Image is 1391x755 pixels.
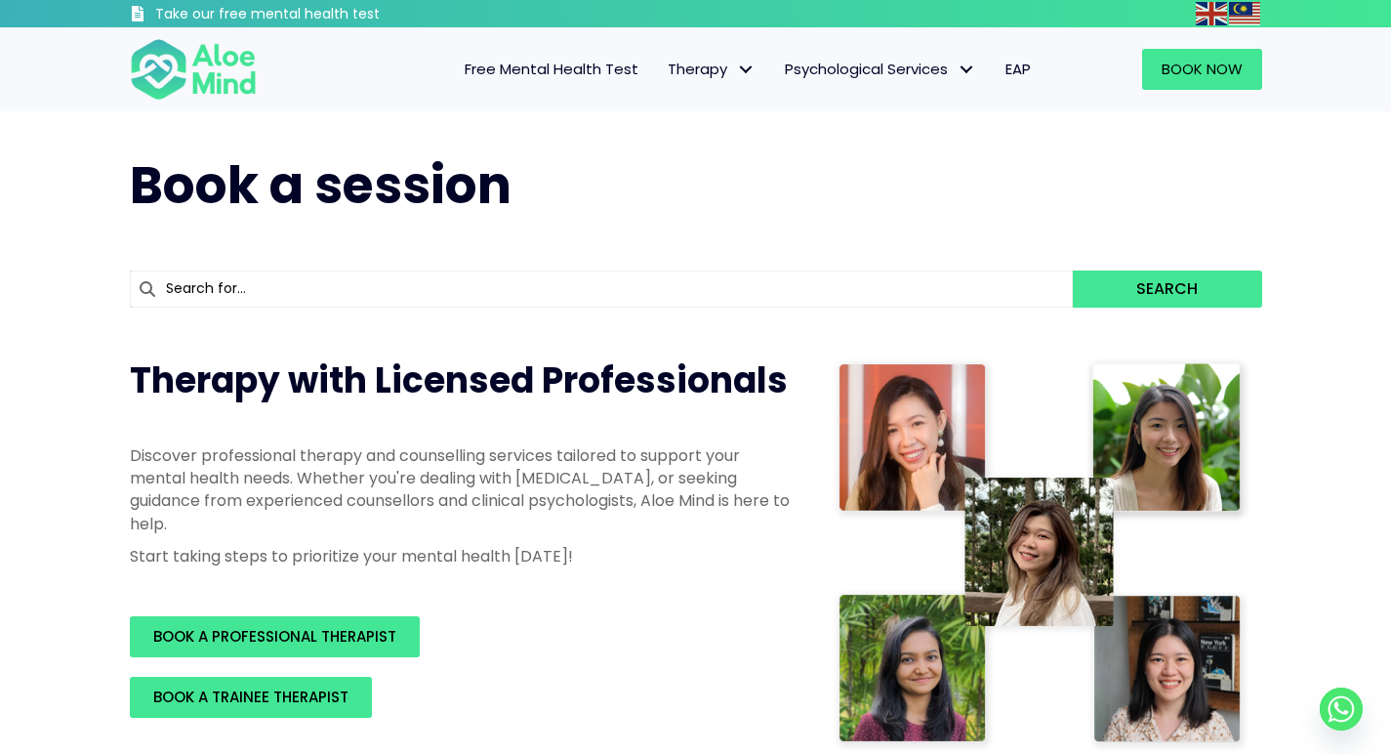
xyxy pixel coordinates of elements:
[130,5,484,27] a: Take our free mental health test
[653,49,770,90] a: TherapyTherapy: submenu
[1229,2,1262,24] a: Malay
[668,59,756,79] span: Therapy
[953,56,981,84] span: Psychological Services: submenu
[1005,59,1031,79] span: EAP
[1162,59,1243,79] span: Book Now
[1320,688,1363,731] a: Whatsapp
[1196,2,1229,24] a: English
[130,356,788,405] span: Therapy with Licensed Professionals
[130,677,372,718] a: BOOK A TRAINEE THERAPIST
[130,444,794,535] p: Discover professional therapy and counselling services tailored to support your mental health nee...
[130,149,511,221] span: Book a session
[450,49,653,90] a: Free Mental Health Test
[282,49,1045,90] nav: Menu
[465,59,638,79] span: Free Mental Health Test
[1073,271,1261,308] button: Search
[1196,2,1227,25] img: en
[785,59,976,79] span: Psychological Services
[1142,49,1262,90] a: Book Now
[1229,2,1260,25] img: ms
[770,49,991,90] a: Psychological ServicesPsychological Services: submenu
[153,687,348,707] span: BOOK A TRAINEE THERAPIST
[153,626,396,647] span: BOOK A PROFESSIONAL THERAPIST
[833,357,1250,753] img: Therapist collage
[732,56,760,84] span: Therapy: submenu
[155,5,484,24] h3: Take our free mental health test
[130,616,420,657] a: BOOK A PROFESSIONAL THERAPIST
[130,271,1074,308] input: Search for...
[991,49,1045,90] a: EAP
[130,545,794,567] p: Start taking steps to prioritize your mental health [DATE]!
[130,37,257,102] img: Aloe mind Logo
